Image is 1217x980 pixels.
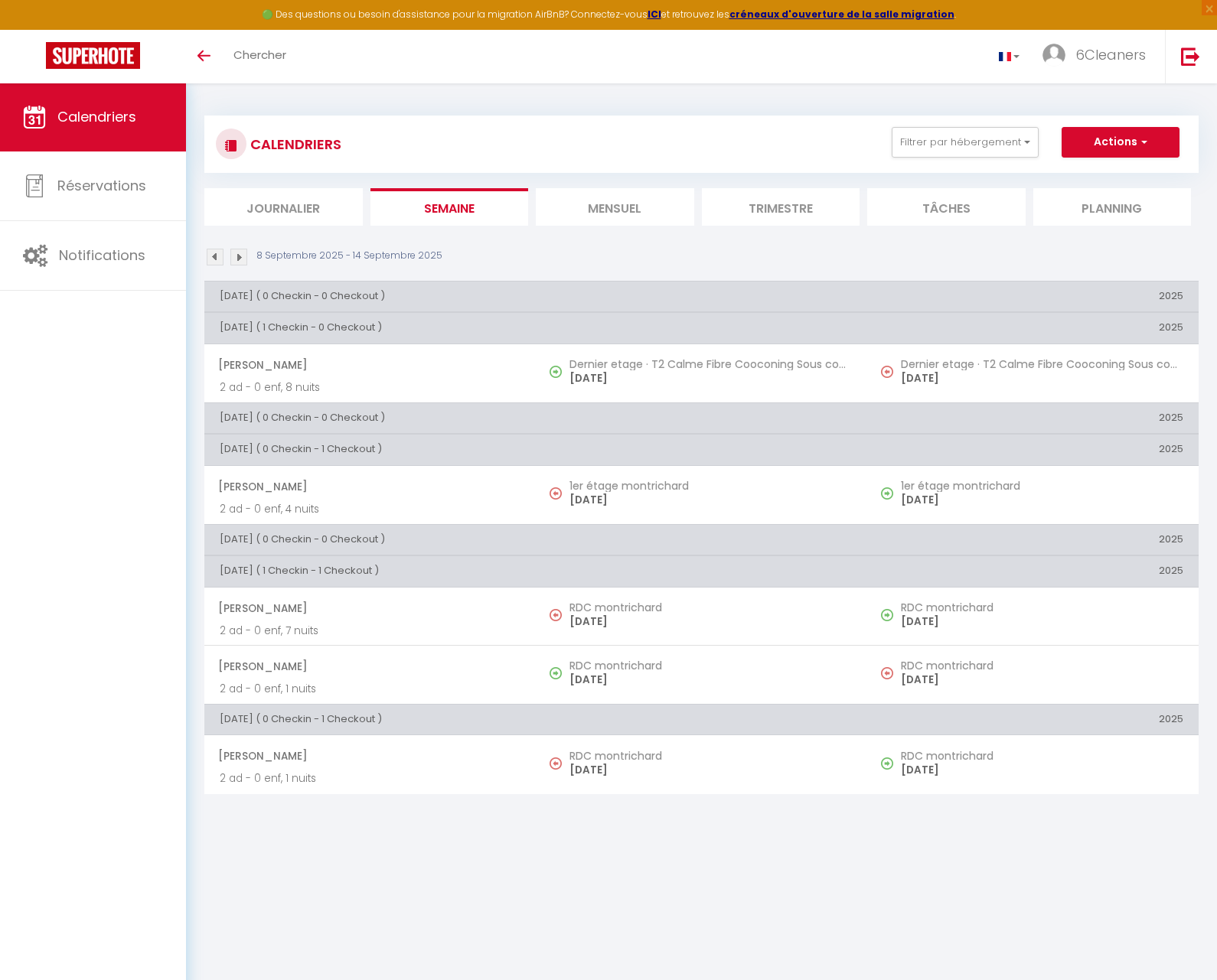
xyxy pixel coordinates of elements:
[59,246,145,265] span: Notifications
[881,757,893,770] img: NO IMAGE
[204,705,867,735] th: [DATE] ( 0 Checkin - 1 Checkout )
[901,480,1183,492] h5: 1er étage montrichard
[57,176,146,195] span: Réservations
[370,188,529,226] li: Semaine
[256,249,442,263] p: 8 Septembre 2025 - 14 Septembre 2025
[901,370,1183,386] p: [DATE]
[569,762,852,778] p: [DATE]
[220,623,520,639] p: 2 ad - 0 enf, 7 nuits
[569,614,852,630] p: [DATE]
[218,741,520,770] span: [PERSON_NAME]
[901,614,1183,630] p: [DATE]
[892,127,1039,158] button: Filtrer par hébergement
[46,42,140,69] img: Super Booking
[569,358,852,370] h5: Dernier etage · T2 Calme Fibre Cooconing Sous comble
[204,524,867,555] th: [DATE] ( 0 Checkin - 0 Checkout )
[901,762,1183,778] p: [DATE]
[867,435,1199,465] th: 2025
[901,492,1183,508] p: [DATE]
[901,601,1183,614] h5: RDC montrichard
[204,402,867,433] th: [DATE] ( 0 Checkin - 0 Checkout )
[881,609,893,621] img: NO IMAGE
[550,757,562,770] img: NO IMAGE
[218,472,520,501] span: [PERSON_NAME]
[901,672,1183,688] p: [DATE]
[57,107,136,126] span: Calendriers
[867,402,1199,433] th: 2025
[204,281,867,311] th: [DATE] ( 0 Checkin - 0 Checkout )
[867,705,1199,735] th: 2025
[569,750,852,762] h5: RDC montrichard
[233,47,286,63] span: Chercher
[569,659,852,672] h5: RDC montrichard
[222,30,298,83] a: Chercher
[220,501,520,517] p: 2 ad - 0 enf, 4 nuits
[204,435,867,465] th: [DATE] ( 0 Checkin - 1 Checkout )
[569,480,852,492] h5: 1er étage montrichard
[569,601,852,614] h5: RDC montrichard
[648,8,661,21] a: ICI
[204,188,363,226] li: Journalier
[569,492,852,508] p: [DATE]
[881,366,893,378] img: NO IMAGE
[901,750,1183,762] h5: RDC montrichard
[1031,30,1165,83] a: ... 6Cleaners
[550,609,562,621] img: NO IMAGE
[204,556,867,587] th: [DATE] ( 1 Checkin - 1 Checkout )
[867,313,1199,343] th: 2025
[1033,188,1192,226] li: Planning
[246,127,341,161] h3: CALENDRIERS
[218,652,520,681] span: [PERSON_NAME]
[901,659,1183,672] h5: RDC montrichard
[881,667,893,679] img: NO IMAGE
[220,770,520,786] p: 2 ad - 0 enf, 1 nuits
[204,313,867,343] th: [DATE] ( 1 Checkin - 0 Checkout )
[1042,44,1065,67] img: ...
[867,188,1026,226] li: Tâches
[901,358,1183,370] h5: Dernier etage · T2 Calme Fibre Cooconing Sous comble
[729,8,954,21] a: créneaux d'ouverture de la salle migration
[536,188,694,226] li: Mensuel
[550,487,562,500] img: NO IMAGE
[220,681,520,697] p: 2 ad - 0 enf, 1 nuits
[1075,45,1146,64] span: 6Cleaners
[569,370,852,386] p: [DATE]
[867,524,1199,555] th: 2025
[867,556,1199,587] th: 2025
[881,487,893,500] img: NO IMAGE
[218,594,520,623] span: [PERSON_NAME]
[569,672,852,688] p: [DATE]
[867,281,1199,311] th: 2025
[1062,127,1179,158] button: Actions
[218,350,520,379] span: [PERSON_NAME]
[702,188,860,226] li: Trimestre
[220,379,520,396] p: 2 ad - 0 enf, 8 nuits
[1181,47,1200,66] img: logout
